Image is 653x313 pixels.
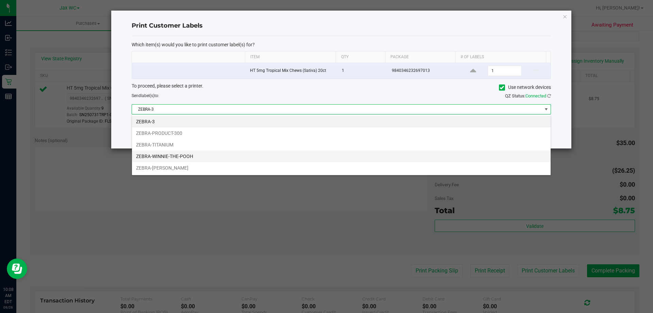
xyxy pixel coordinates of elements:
span: ZEBRA-3 [132,105,542,114]
p: Which item(s) would you like to print customer label(s) for? [132,42,551,48]
li: ZEBRA-TITANIUM [132,139,551,151]
span: QZ Status: [505,93,551,98]
td: 9840346232697013 [388,63,459,79]
h4: Print Customer Labels [132,21,551,30]
label: Use network devices [499,84,551,91]
li: ZEBRA-[PERSON_NAME] [132,162,551,174]
li: ZEBRA-PRODUCT-300 [132,127,551,139]
th: # of labels [455,51,546,63]
iframe: Resource center [7,259,27,279]
span: Send to: [132,93,159,98]
li: ZEBRA-3 [132,116,551,127]
th: Qty [336,51,385,63]
div: To proceed, please select a printer. [127,82,556,93]
li: ZEBRA-WINNIE-THE-POOH [132,151,551,162]
th: Item [245,51,336,63]
td: HT 5mg Tropical Mix Chews (Sativa) 20ct [246,63,338,79]
span: label(s) [141,93,154,98]
th: Package [385,51,455,63]
td: 1 [338,63,388,79]
span: Connected [525,93,546,98]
